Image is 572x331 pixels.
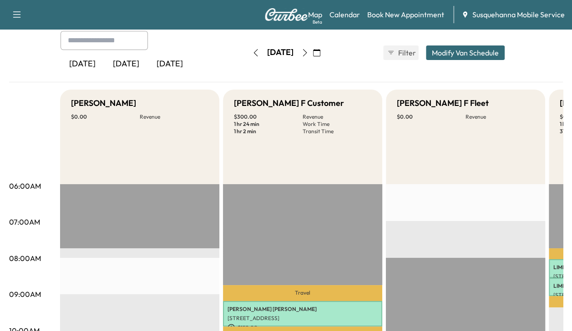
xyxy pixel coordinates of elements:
p: 1 hr 24 min [234,120,303,128]
p: Revenue [466,113,534,120]
h5: [PERSON_NAME] F Fleet [397,97,489,110]
p: 09:00AM [9,289,41,300]
div: [DATE] [104,54,148,75]
span: Susquehanna Mobile Service [472,9,565,20]
p: Travel [223,285,382,301]
p: 07:00AM [9,216,40,227]
p: $ 300.00 [234,113,303,120]
img: Curbee Logo [264,8,308,21]
a: Calendar [329,9,360,20]
h5: [PERSON_NAME] F Customer [234,97,344,110]
p: $ 0.00 [397,113,466,120]
p: Revenue [140,113,208,120]
a: Book New Appointment [367,9,444,20]
p: 1 hr 2 min [234,128,303,135]
p: Work Time [303,120,371,128]
div: Beta [313,19,322,25]
p: [STREET_ADDRESS] [228,315,378,322]
div: [DATE] [267,47,294,58]
p: Transit Time [303,128,371,135]
p: $ 0.00 [71,113,140,120]
p: 06:00AM [9,181,41,191]
button: Filter [383,45,419,60]
p: 08:00AM [9,253,41,264]
div: [DATE] [148,54,192,75]
div: [DATE] [61,54,104,75]
h5: [PERSON_NAME] [71,97,136,110]
p: [PERSON_NAME] [PERSON_NAME] [228,306,378,313]
p: Revenue [303,113,371,120]
span: Filter [398,47,415,58]
button: Modify Van Schedule [426,45,505,60]
a: MapBeta [308,9,322,20]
